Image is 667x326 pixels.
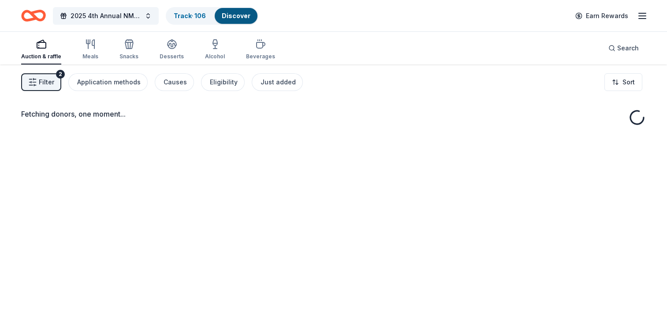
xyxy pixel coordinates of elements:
[82,35,98,64] button: Meals
[246,53,275,60] div: Beverages
[119,35,138,64] button: Snacks
[174,12,206,19] a: Track· 106
[205,53,225,60] div: Alcohol
[617,43,639,53] span: Search
[622,77,635,87] span: Sort
[205,35,225,64] button: Alcohol
[160,35,184,64] button: Desserts
[21,53,61,60] div: Auction & raffle
[68,73,148,91] button: Application methods
[201,73,245,91] button: Eligibility
[166,7,258,25] button: Track· 106Discover
[160,53,184,60] div: Desserts
[210,77,238,87] div: Eligibility
[246,35,275,64] button: Beverages
[119,53,138,60] div: Snacks
[21,5,46,26] a: Home
[82,53,98,60] div: Meals
[164,77,187,87] div: Causes
[601,39,646,57] button: Search
[155,73,194,91] button: Causes
[261,77,296,87] div: Just added
[56,70,65,79] div: 2
[604,73,642,91] button: Sort
[570,8,633,24] a: Earn Rewards
[21,109,646,119] div: Fetching donors, one moment...
[21,73,61,91] button: Filter2
[71,11,141,21] span: 2025 4th Annual NMAEYC Snowball Gala
[222,12,250,19] a: Discover
[77,77,141,87] div: Application methods
[252,73,303,91] button: Just added
[21,35,61,64] button: Auction & raffle
[39,77,54,87] span: Filter
[53,7,159,25] button: 2025 4th Annual NMAEYC Snowball Gala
